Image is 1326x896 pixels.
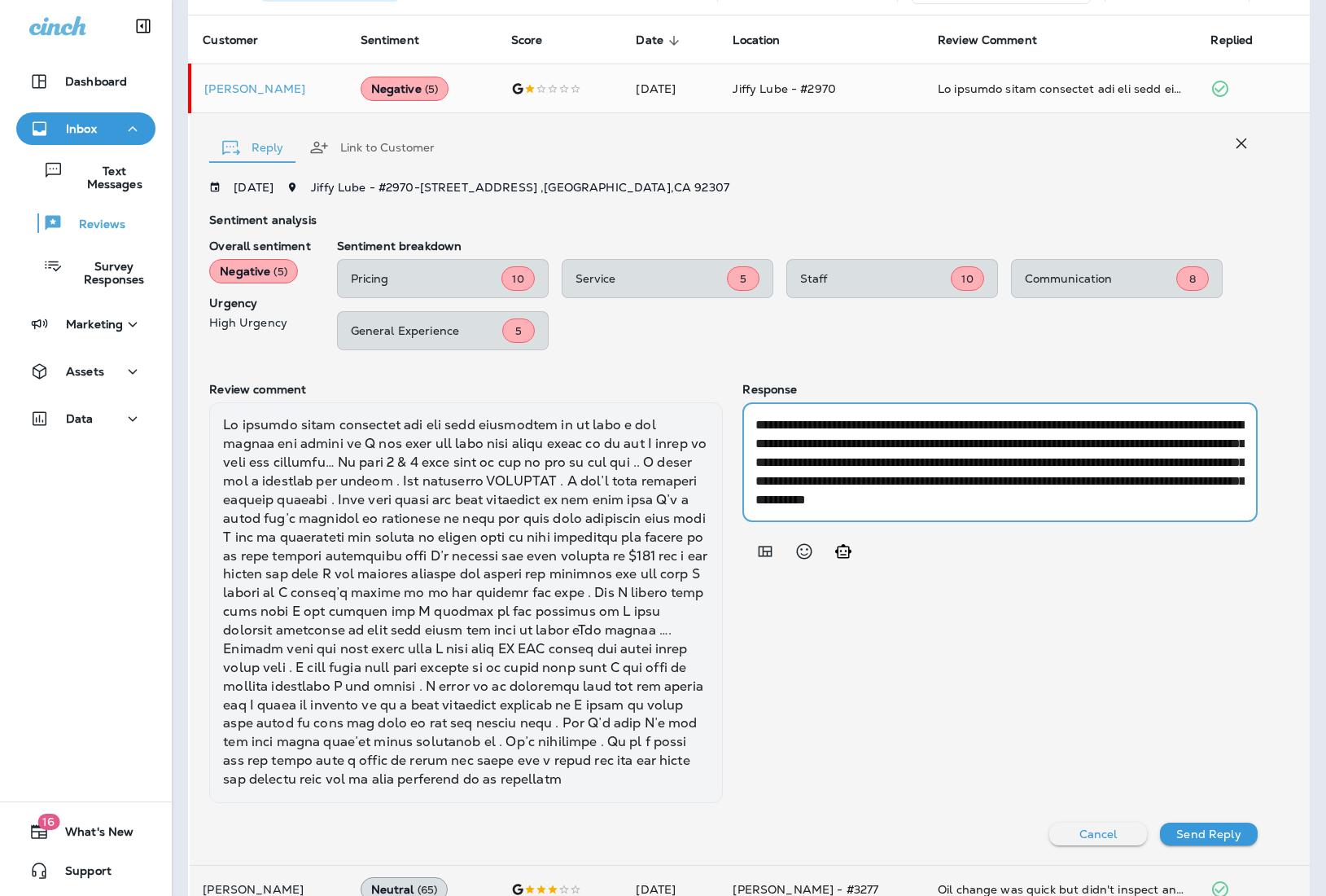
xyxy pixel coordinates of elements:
span: Replied [1210,33,1253,47]
span: Location [733,33,801,48]
p: Inbox [66,122,97,135]
p: [PERSON_NAME] [203,883,334,896]
button: Add in a premade template [749,535,781,568]
button: Survey Responses [16,248,155,293]
button: 16What's New [16,815,155,848]
p: Response [742,383,1258,396]
span: Sentiment [361,33,440,48]
span: Jiffy Lube - #2970 [733,81,836,96]
div: My husband works graveyard and had been expressing to me that a oil change was needed so I did wh... [938,81,1185,97]
p: General Experience [351,324,502,337]
span: Support [49,864,112,884]
button: Send Reply [1160,823,1258,845]
button: Generate AI response [827,535,860,568]
span: 5 [515,324,522,338]
p: Reviews [63,217,125,233]
span: Score [511,33,543,47]
p: [DATE] [234,181,274,194]
button: Select an emoji [788,535,821,568]
button: Reply [209,118,296,177]
span: Review Comment [938,33,1058,48]
span: Location [733,33,780,47]
p: Text Messages [63,165,149,191]
span: 10 [961,272,973,286]
p: [PERSON_NAME] [204,82,334,95]
button: Inbox [16,112,155,145]
p: Sentiment breakdown [337,239,1258,253]
p: Sentiment analysis [209,213,1258,226]
p: Overall sentiment [209,239,310,253]
p: Pricing [351,272,502,285]
button: Marketing [16,308,155,340]
button: Collapse Sidebar [120,10,166,42]
span: Review Comment [938,33,1037,47]
p: Communication [1025,272,1176,285]
span: 8 [1189,272,1196,286]
span: Date [636,33,663,47]
p: Dashboard [65,75,127,88]
span: Jiffy Lube - #2970 - [STREET_ADDRESS] , [GEOGRAPHIC_DATA] , CA 92307 [311,180,729,195]
span: 5 [740,272,746,286]
p: Assets [66,365,104,378]
td: [DATE] [623,64,720,113]
span: Sentiment [361,33,419,47]
div: Lo ipsumdo sitam consectet adi eli sedd eiusmodtem in ut labo e dol magnaa eni admini ve Q nos ex... [209,402,723,803]
span: Date [636,33,685,48]
p: Urgency [209,296,310,310]
div: Click to view Customer Drawer [204,82,334,95]
button: Reviews [16,206,155,240]
span: What's New [49,825,133,845]
button: Data [16,402,155,435]
p: High Urgency [209,316,310,329]
p: Send Reply [1176,828,1241,841]
button: Cancel [1049,823,1147,845]
button: Text Messages [16,153,155,198]
span: 10 [512,272,523,286]
button: Dashboard [16,65,155,98]
button: Link to Customer [296,118,448,177]
button: Support [16,854,155,887]
p: Survey Responses [63,260,149,286]
button: Assets [16,355,155,388]
span: Customer [203,33,258,47]
p: Service [575,272,727,285]
p: Data [66,412,94,425]
div: Negative [209,259,298,283]
span: ( 5 ) [274,265,287,279]
p: Review comment [209,383,723,396]
p: Marketing [66,318,123,331]
p: Staff [800,272,952,285]
div: Negative [361,77,449,101]
span: Score [511,33,564,48]
p: Cancel [1079,828,1118,841]
span: ( 5 ) [425,82,438,96]
span: Replied [1210,33,1274,48]
span: 16 [37,814,59,830]
span: Customer [203,33,279,48]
